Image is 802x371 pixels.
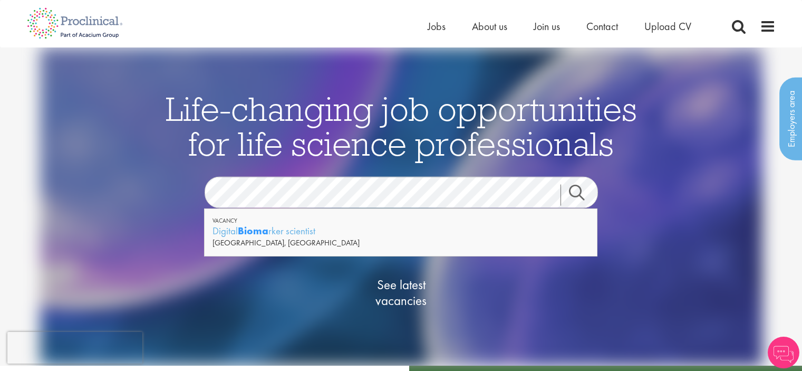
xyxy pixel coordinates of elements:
div: Digital rker scientist [212,224,589,237]
a: Upload CV [644,20,691,33]
a: About us [472,20,507,33]
img: candidate home [40,47,762,366]
a: Contact [586,20,618,33]
a: See latestvacancies [349,234,454,350]
div: Vacancy [212,217,589,224]
img: Chatbot [768,337,799,368]
a: Job search submit button [561,184,606,205]
strong: Bioma [238,224,268,237]
div: [GEOGRAPHIC_DATA], [GEOGRAPHIC_DATA] [212,237,589,248]
span: See latest vacancies [349,277,454,308]
a: Join us [534,20,560,33]
iframe: reCAPTCHA [7,332,142,364]
span: Life-changing job opportunities for life science professionals [166,87,637,164]
a: Jobs [428,20,446,33]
